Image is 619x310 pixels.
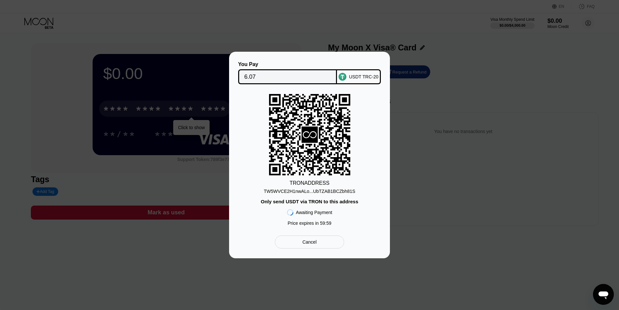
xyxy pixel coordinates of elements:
[288,221,331,226] div: Price expires in
[296,210,332,215] div: Awaiting Payment
[261,199,358,204] div: Only send USDT via TRON to this address
[349,74,379,79] div: USDT TRC-20
[303,239,317,245] div: Cancel
[264,189,355,194] div: TW5WVCE2H1nwALo...UbTZAB1BCZbh81S
[290,180,329,186] div: TRON ADDRESS
[264,186,355,194] div: TW5WVCE2H1nwALo...UbTZAB1BCZbh81S
[239,61,380,84] div: You PayUSDT TRC-20
[320,221,331,226] span: 59 : 59
[593,284,614,305] iframe: Button to launch messaging window
[275,236,344,249] div: Cancel
[238,61,337,67] div: You Pay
